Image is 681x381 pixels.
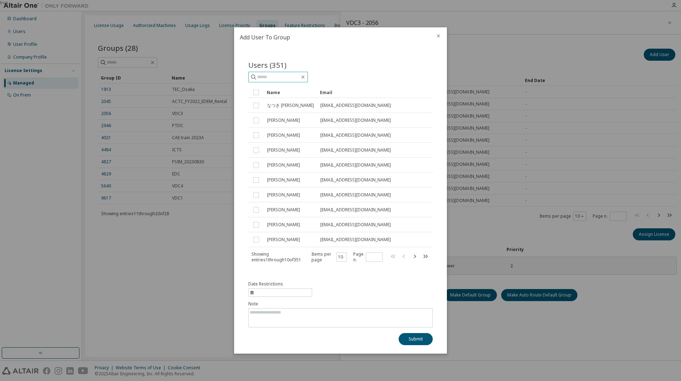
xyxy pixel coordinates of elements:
[267,237,300,243] span: [PERSON_NAME]
[320,103,391,108] span: [EMAIL_ADDRESS][DOMAIN_NAME]
[320,192,391,198] span: [EMAIL_ADDRESS][DOMAIN_NAME]
[353,251,383,263] span: Page n.
[248,281,312,297] button: information
[267,222,300,228] span: [PERSON_NAME]
[320,237,391,243] span: [EMAIL_ADDRESS][DOMAIN_NAME]
[248,60,287,70] span: Users (351)
[267,162,300,168] span: [PERSON_NAME]
[267,177,300,183] span: [PERSON_NAME]
[311,251,347,263] span: Items per page
[320,147,391,153] span: [EMAIL_ADDRESS][DOMAIN_NAME]
[251,251,301,263] span: Showing entries 1 through 10 of 351
[248,281,283,287] span: Date Restrictions
[320,207,391,213] span: [EMAIL_ADDRESS][DOMAIN_NAME]
[436,33,441,39] button: close
[267,132,300,138] span: [PERSON_NAME]
[267,147,300,153] span: [PERSON_NAME]
[248,301,433,307] label: Note
[267,192,300,198] span: [PERSON_NAME]
[267,118,300,123] span: [PERSON_NAME]
[267,207,300,213] span: [PERSON_NAME]
[320,132,391,138] span: [EMAIL_ADDRESS][DOMAIN_NAME]
[234,27,430,47] h2: Add User To Group
[338,254,345,260] button: 10
[267,87,314,98] div: Name
[320,222,391,228] span: [EMAIL_ADDRESS][DOMAIN_NAME]
[320,87,421,98] div: Email
[267,103,314,108] span: なつき [PERSON_NAME]
[320,162,391,168] span: [EMAIL_ADDRESS][DOMAIN_NAME]
[320,118,391,123] span: [EMAIL_ADDRESS][DOMAIN_NAME]
[399,333,433,345] button: Submit
[320,177,391,183] span: [EMAIL_ADDRESS][DOMAIN_NAME]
